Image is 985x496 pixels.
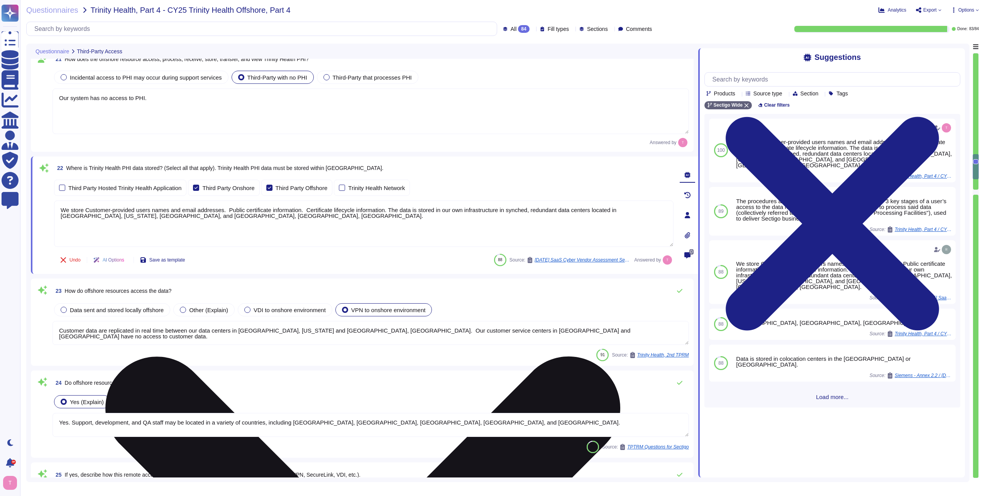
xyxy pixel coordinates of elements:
span: Answered by [650,140,676,145]
span: How does the offshore resource access, process, receive, store, transfer, and view Trinity Health... [65,56,309,62]
textarea: Our system has no access to PHI. [52,88,689,134]
div: Trinity Health Network [348,185,405,191]
span: 24 [52,380,62,386]
button: Analytics [878,7,906,13]
span: Analytics [888,8,906,12]
button: user [2,474,22,491]
span: Where is Trinity Health PHI data stored? (Select all that apply). Trinity Health PHI data must be... [66,165,384,171]
span: Sections [587,26,608,32]
img: user [3,476,17,490]
textarea: We store Customer-provided users names and email addresses. Public certificate information. Certi... [54,200,674,247]
span: 22 [54,165,63,171]
textarea: Customer data are replicated in real time between our data centers in [GEOGRAPHIC_DATA], [US_STAT... [52,321,689,345]
img: user [942,245,951,254]
div: 9+ [11,460,16,464]
div: Third Party Onshore [202,185,254,191]
span: 25 [52,472,62,477]
span: Export [923,8,937,12]
span: Questionnaires [26,6,78,14]
div: 84 [518,25,529,33]
span: 89 [718,209,723,214]
span: 23 [52,288,62,294]
span: Trinity Health, Part 4 - CY25 Trinity Health Offshore, Part 4 [91,6,291,14]
span: 21 [52,56,62,62]
span: 88 [718,322,723,326]
span: 88 [718,270,723,274]
span: 85 [591,445,595,449]
div: Third Party Hosted Trinity Health Application [68,185,181,191]
span: 91 [601,353,605,357]
span: 100 [717,148,725,153]
span: Incidental access to PHI may occur during support services [70,74,222,81]
span: 0 [689,249,694,255]
div: Third Party Offshore [276,185,328,191]
input: Search by keywords [30,22,497,36]
img: user [663,255,672,265]
span: Comments [626,26,652,32]
img: user [942,123,951,132]
span: Options [958,8,974,12]
input: Search by keywords [709,73,960,86]
span: Third-Party Access [77,49,122,54]
span: Third-Party that processes PHI [333,74,412,81]
textarea: Yes. Support, development, and QA staff may be located in a variety of countries, including [GEOG... [52,413,689,437]
span: Done: [957,27,968,31]
span: Load more... [704,394,960,400]
span: 88 [498,258,502,262]
span: All [511,26,517,32]
span: Questionnaire [36,49,69,54]
span: Fill types [548,26,569,32]
span: 83 / 84 [969,27,979,31]
img: user [678,138,687,147]
span: 88 [718,361,723,365]
span: Third-Party with no PHI [247,74,307,81]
